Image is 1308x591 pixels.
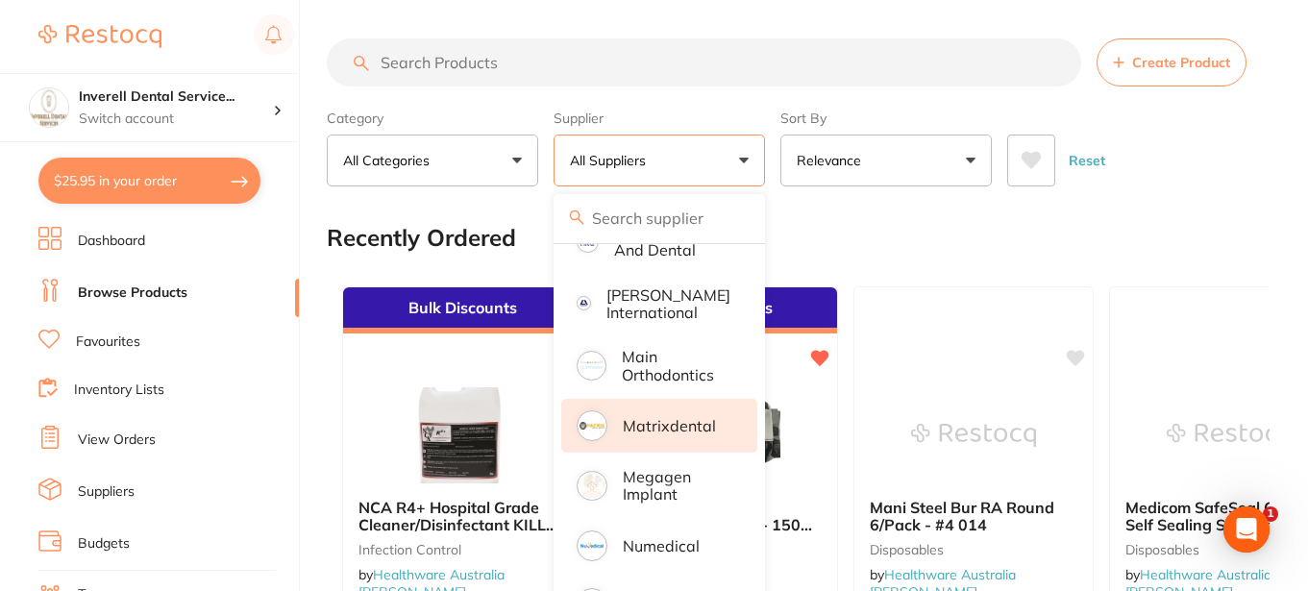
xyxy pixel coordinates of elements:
p: Main Orthodontics [622,348,730,383]
p: Leepac Medical and Dental [614,224,730,259]
img: Medicom SafeSeal Quattro Self Sealing Sterilisation Pouches 200/Box - 70mm x 229mm [1167,387,1292,483]
p: Matrixdental [623,417,716,434]
a: Budgets [78,534,130,554]
input: Search supplier [554,194,765,242]
a: Browse Products [78,283,187,303]
p: [PERSON_NAME] International [606,286,730,322]
button: $25.95 in your order [38,158,260,204]
button: Create Product [1097,38,1246,86]
img: Numedical [580,533,605,558]
p: Numedical [623,537,700,554]
img: Matrixdental [580,413,605,438]
button: Relevance [780,135,992,186]
p: Megagen Implant [623,468,730,504]
a: Dashboard [78,232,145,251]
b: NCA R4+ Hospital Grade Cleaner/Disinfectant KILLS COVID-19 - 5L [358,499,566,534]
img: Restocq Logo [38,25,161,48]
a: Inventory Lists [74,381,164,400]
img: Main Orthodontics [580,354,604,378]
a: View Orders [78,431,156,450]
a: Restocq Logo [38,14,161,59]
p: All Suppliers [570,151,654,170]
span: Create Product [1132,55,1230,70]
small: Infection Control [358,542,566,557]
p: Switch account [79,110,273,129]
input: Search Products [327,38,1081,86]
h2: Recently Ordered [327,225,516,252]
div: Open Intercom Messenger [1223,506,1270,553]
small: Disposables [870,542,1077,557]
label: Sort By [780,110,992,127]
a: Suppliers [78,482,135,502]
p: All Categories [343,151,437,170]
label: Supplier [554,110,765,127]
p: Relevance [797,151,869,170]
label: Category [327,110,538,127]
img: Mani Steel Bur RA Round 6/Pack - #4 014 [911,387,1036,483]
b: Mani Steel Bur RA Round 6/Pack - #4 014 [870,499,1077,534]
img: NCA R4+ Hospital Grade Cleaner/Disinfectant KILLS COVID-19 - 5L [400,387,525,483]
a: Favourites [76,332,140,352]
span: 1 [1263,506,1278,522]
button: All Categories [327,135,538,186]
img: Inverell Dental Services [30,88,68,127]
img: Livingstone International [580,299,588,308]
button: Reset [1063,135,1111,186]
div: Bulk Discounts [343,287,581,333]
button: All Suppliers [554,135,765,186]
h4: Inverell Dental Services [79,87,273,107]
img: Megagen Implant [580,474,605,499]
